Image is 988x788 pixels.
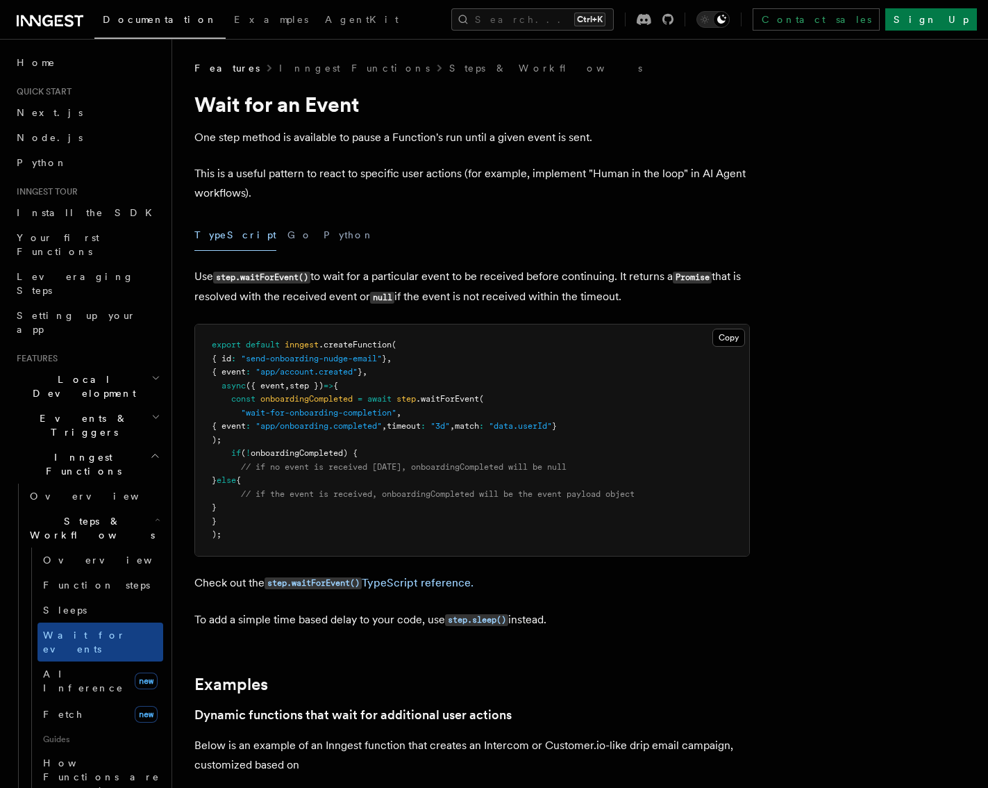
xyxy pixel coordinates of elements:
[37,662,163,700] a: AI Inferencenew
[212,340,241,350] span: export
[396,408,401,418] span: ,
[256,367,358,377] span: "app/account.created"
[24,509,163,548] button: Steps & Workflows
[421,421,426,431] span: :
[17,207,160,218] span: Install the SDK
[241,354,382,363] span: "send-onboarding-nudge-email"
[11,125,163,150] a: Node.js
[241,448,246,458] span: (
[324,220,374,251] button: Python
[450,421,455,431] span: ,
[358,367,362,377] span: }
[17,56,56,69] span: Home
[231,448,241,458] span: if
[135,673,158,689] span: new
[37,573,163,598] a: Function steps
[479,394,484,404] span: (
[333,381,338,391] span: {
[358,394,362,404] span: =
[212,354,231,363] span: { id
[43,605,87,616] span: Sleeps
[246,448,251,458] span: !
[212,475,217,485] span: }
[103,14,217,25] span: Documentation
[17,132,83,143] span: Node.js
[251,448,358,458] span: onboardingCompleted) {
[265,576,474,589] a: step.waitForEvent()TypeScript reference.
[234,14,308,25] span: Examples
[212,516,217,526] span: }
[370,292,394,304] code: null
[194,267,750,307] p: Use to wait for a particular event to be received before continuing. It returns a that is resolve...
[212,530,221,539] span: );
[11,372,151,400] span: Local Development
[260,394,353,404] span: onboardingCompleted
[285,340,319,350] span: inngest
[11,353,58,364] span: Features
[265,577,362,589] code: step.waitForEvent()
[194,164,750,203] p: This is a useful pattern to react to specific user actions (for example, implement "Human in the ...
[43,580,150,591] span: Function steps
[43,555,186,566] span: Overview
[392,340,396,350] span: (
[445,613,508,626] a: step.sleep()
[194,92,750,117] h1: Wait for an Event
[552,421,557,431] span: }
[241,489,635,499] span: // if the event is received, onboardingCompleted will be the event payload object
[11,367,163,406] button: Local Development
[11,411,151,439] span: Events & Triggers
[37,548,163,573] a: Overview
[231,354,236,363] span: :
[194,128,750,147] p: One step method is available to pause a Function's run until a given event is sent.
[11,86,72,97] span: Quick start
[11,100,163,125] a: Next.js
[324,381,333,391] span: =>
[696,11,730,28] button: Toggle dark mode
[287,220,312,251] button: Go
[212,421,246,431] span: { event
[246,340,280,350] span: default
[11,200,163,225] a: Install the SDK
[885,8,977,31] a: Sign Up
[17,310,136,335] span: Setting up your app
[43,668,124,693] span: AI Inference
[285,381,290,391] span: ,
[43,709,83,720] span: Fetch
[231,394,256,404] span: const
[194,736,750,775] p: Below is an example of an Inngest function that creates an Intercom or Customer.io-like drip emai...
[489,421,552,431] span: "data.userId"
[11,303,163,342] a: Setting up your app
[479,421,484,431] span: :
[451,8,614,31] button: Search...Ctrl+K
[574,13,605,26] kbd: Ctrl+K
[212,502,217,512] span: }
[241,462,567,472] span: // if no event is received [DATE], onboardingCompleted will be null
[30,491,173,502] span: Overview
[362,367,367,377] span: ,
[382,354,387,363] span: }
[194,573,750,593] p: Check out the
[37,728,163,750] span: Guides
[236,475,241,485] span: {
[17,157,67,168] span: Python
[24,484,163,509] a: Overview
[11,445,163,484] button: Inngest Functions
[213,272,310,284] code: step.waitForEvent()
[17,107,83,118] span: Next.js
[194,675,268,694] a: Examples
[11,225,163,264] a: Your first Functions
[217,475,236,485] span: else
[37,700,163,728] a: Fetchnew
[94,4,226,39] a: Documentation
[387,354,392,363] span: ,
[221,381,246,391] span: async
[753,8,880,31] a: Contact sales
[194,220,276,251] button: TypeScript
[241,408,396,418] span: "wait-for-onboarding-completion"
[416,394,479,404] span: .waitForEvent
[17,232,99,257] span: Your first Functions
[11,450,150,478] span: Inngest Functions
[194,610,750,630] p: To add a simple time based delay to your code, use instead.
[396,394,416,404] span: step
[24,514,155,542] span: Steps & Workflows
